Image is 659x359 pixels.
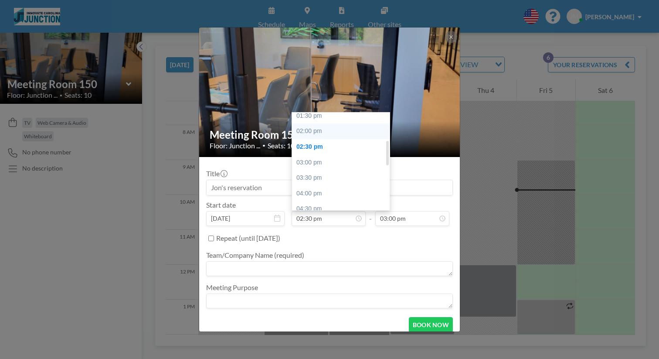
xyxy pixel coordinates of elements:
[262,142,265,149] span: •
[292,108,394,124] div: 01:30 pm
[369,204,372,223] span: -
[292,186,394,202] div: 04:00 pm
[206,201,236,209] label: Start date
[206,169,227,178] label: Title
[199,27,461,158] img: 537.jpg
[210,128,450,141] h2: Meeting Room 150
[292,170,394,186] div: 03:30 pm
[210,141,260,150] span: Floor: Junction ...
[216,234,280,243] label: Repeat (until [DATE])
[292,123,394,139] div: 02:00 pm
[292,155,394,171] div: 03:00 pm
[268,141,295,150] span: Seats: 10
[292,139,394,155] div: 02:30 pm
[206,283,258,292] label: Meeting Purpose
[207,180,452,195] input: Jon's reservation
[206,251,304,260] label: Team/Company Name (required)
[409,317,453,332] button: BOOK NOW
[292,201,394,217] div: 04:30 pm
